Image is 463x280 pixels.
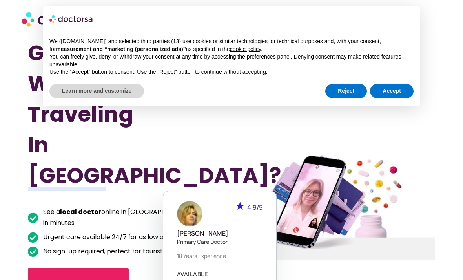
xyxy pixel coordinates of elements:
[230,46,261,52] a: cookie policy
[49,68,414,76] p: Use the “Accept” button to consent. Use the “Reject” button to continue without accepting.
[60,207,101,216] b: local doctor
[177,252,262,260] p: 18 years experience
[49,38,414,53] p: We ([DOMAIN_NAME]) and selected third parties (13) use cookies or similar technologies for techni...
[247,203,262,212] span: 4.9/5
[49,84,144,98] button: Learn more and customize
[177,230,262,237] h5: [PERSON_NAME]
[41,232,194,243] span: Urgent care available 24/7 for as low as 20 Euros
[28,38,201,191] h1: Got Sick While Traveling In [GEOGRAPHIC_DATA]?
[325,84,367,98] button: Reject
[49,53,414,68] p: You can freely give, deny, or withdraw your consent at any time by accessing the preferences pane...
[177,238,262,246] p: Primary care doctor
[56,46,186,52] strong: measurement and “marketing (personalized ads)”
[370,84,414,98] button: Accept
[41,246,197,257] span: No sign-up required, perfect for tourists on the go
[49,13,93,25] img: logo
[41,207,201,229] span: See a online in [GEOGRAPHIC_DATA] in minutes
